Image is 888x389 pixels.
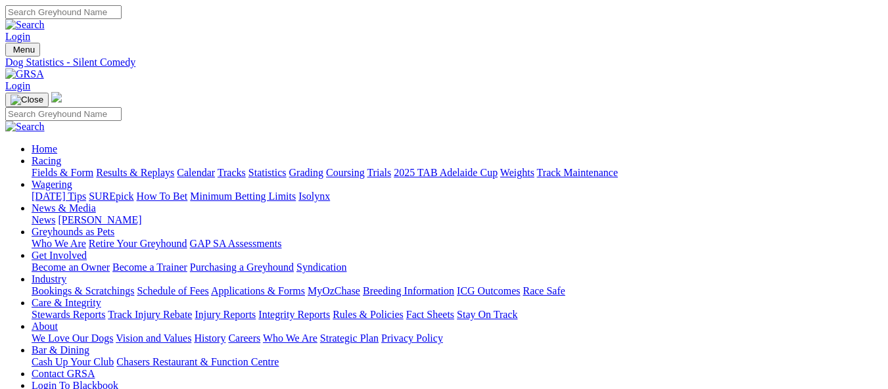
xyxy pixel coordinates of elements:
div: About [32,332,883,344]
a: Bar & Dining [32,344,89,355]
a: Cash Up Your Club [32,356,114,367]
a: Race Safe [523,285,565,296]
a: Become an Owner [32,262,110,273]
a: News & Media [32,202,96,214]
img: logo-grsa-white.png [51,92,62,103]
a: Retire Your Greyhound [89,238,187,249]
a: Track Maintenance [537,167,618,178]
a: Who We Are [32,238,86,249]
button: Toggle navigation [5,93,49,107]
div: Greyhounds as Pets [32,238,883,250]
div: Wagering [32,191,883,202]
a: Breeding Information [363,285,454,296]
a: Bookings & Scratchings [32,285,134,296]
div: Get Involved [32,262,883,273]
a: Careers [228,332,260,344]
a: Wagering [32,179,72,190]
a: Contact GRSA [32,368,95,379]
button: Toggle navigation [5,43,40,57]
a: Login [5,31,30,42]
a: SUREpick [89,191,133,202]
a: [PERSON_NAME] [58,214,141,225]
a: How To Bet [137,191,188,202]
img: Close [11,95,43,105]
a: Greyhounds as Pets [32,226,114,237]
a: Strategic Plan [320,332,379,344]
a: Syndication [296,262,346,273]
a: Industry [32,273,66,285]
a: We Love Our Dogs [32,332,113,344]
a: Weights [500,167,534,178]
a: Trials [367,167,391,178]
a: Get Involved [32,250,87,261]
div: News & Media [32,214,883,226]
a: Purchasing a Greyhound [190,262,294,273]
a: Rules & Policies [333,309,404,320]
a: Isolynx [298,191,330,202]
a: Become a Trainer [112,262,187,273]
a: Calendar [177,167,215,178]
a: Results & Replays [96,167,174,178]
a: Coursing [326,167,365,178]
a: Integrity Reports [258,309,330,320]
input: Search [5,107,122,121]
a: History [194,332,225,344]
a: Fields & Form [32,167,93,178]
div: Industry [32,285,883,297]
a: Care & Integrity [32,297,101,308]
a: Fact Sheets [406,309,454,320]
a: Track Injury Rebate [108,309,192,320]
a: Injury Reports [195,309,256,320]
a: GAP SA Assessments [190,238,282,249]
div: Care & Integrity [32,309,883,321]
a: Racing [32,155,61,166]
div: Bar & Dining [32,356,883,368]
span: Menu [13,45,35,55]
a: Minimum Betting Limits [190,191,296,202]
a: Stay On Track [457,309,517,320]
a: MyOzChase [308,285,360,296]
a: Home [32,143,57,154]
a: Privacy Policy [381,332,443,344]
img: Search [5,121,45,133]
a: 2025 TAB Adelaide Cup [394,167,498,178]
a: Tracks [218,167,246,178]
a: Stewards Reports [32,309,105,320]
a: ICG Outcomes [457,285,520,296]
a: Schedule of Fees [137,285,208,296]
div: Racing [32,167,883,179]
img: Search [5,19,45,31]
a: Applications & Forms [211,285,305,296]
a: About [32,321,58,332]
img: GRSA [5,68,44,80]
a: [DATE] Tips [32,191,86,202]
a: Login [5,80,30,91]
input: Search [5,5,122,19]
a: News [32,214,55,225]
a: Dog Statistics - Silent Comedy [5,57,883,68]
a: Who We Are [263,332,317,344]
a: Vision and Values [116,332,191,344]
a: Grading [289,167,323,178]
a: Chasers Restaurant & Function Centre [116,356,279,367]
a: Statistics [248,167,287,178]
